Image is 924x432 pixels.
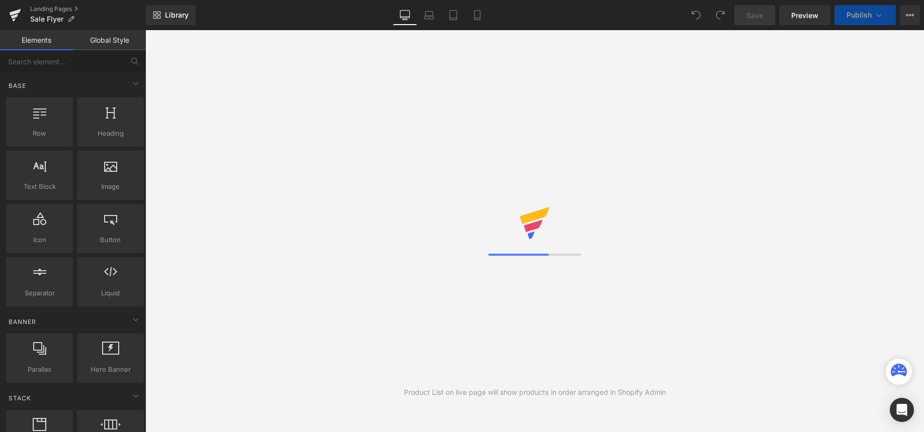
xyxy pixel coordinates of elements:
span: Row [9,128,70,139]
span: Separator [9,288,70,298]
span: Icon [9,235,70,245]
a: Desktop [393,5,417,25]
span: Preview [791,10,818,21]
span: Parallax [9,364,70,375]
a: Preview [779,5,830,25]
button: More [900,5,920,25]
span: Stack [8,393,32,403]
a: Global Style [73,30,146,50]
span: Save [746,10,763,21]
a: Landing Pages [30,5,146,13]
span: Heading [80,128,141,139]
span: Button [80,235,141,245]
span: Image [80,181,141,192]
span: Base [8,81,27,90]
span: Banner [8,317,37,327]
span: Hero Banner [80,364,141,375]
span: Text Block [9,181,70,192]
button: Publish [834,5,896,25]
span: Library [165,11,189,20]
a: New Library [146,5,196,25]
a: Tablet [441,5,465,25]
span: Sale Flyer [30,15,63,23]
div: Open Intercom Messenger [890,398,914,422]
div: Product List on live page will show products in order arranged in Shopify Admin [404,387,666,398]
span: Publish [847,11,872,19]
a: Laptop [417,5,441,25]
button: Redo [710,5,730,25]
button: Undo [686,5,706,25]
span: Liquid [80,288,141,298]
a: Mobile [465,5,489,25]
